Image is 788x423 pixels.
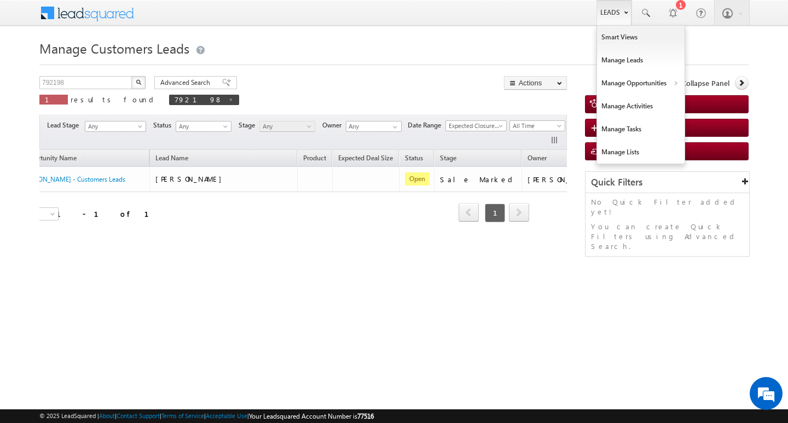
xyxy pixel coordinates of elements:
[39,39,189,57] span: Manage Customers Leads
[260,121,312,131] span: Any
[14,101,200,328] textarea: Type your message and hit 'Enter'
[528,154,547,162] span: Owner
[459,203,479,222] span: prev
[259,121,315,132] a: Any
[399,152,428,166] a: Status
[591,222,744,251] p: You can create Quick Filters using Advanced Search.
[45,95,62,104] span: 1
[303,154,326,162] span: Product
[71,95,158,104] span: results found
[445,120,507,131] a: Expected Closure Date
[509,204,529,222] a: next
[150,152,194,166] span: Lead Name
[47,120,83,130] span: Lead Stage
[597,118,685,141] a: Manage Tasks
[57,57,184,72] div: Chat with us now
[31,209,60,219] span: 25
[160,78,213,88] span: Advanced Search
[459,204,479,222] a: prev
[85,121,142,131] span: Any
[176,121,231,132] a: Any
[117,412,160,419] a: Contact Support
[597,26,685,49] a: Smart Views
[597,72,685,95] a: Manage Opportunities
[446,121,503,131] span: Expected Closure Date
[206,412,247,419] a: Acceptable Use
[149,337,199,352] em: Start Chat
[597,95,685,118] a: Manage Activities
[387,121,401,132] a: Show All Items
[39,411,374,421] span: © 2025 LeadSquared | | | | |
[99,412,115,419] a: About
[440,154,456,162] span: Stage
[434,152,462,166] a: Stage
[509,203,529,222] span: next
[161,412,204,419] a: Terms of Service
[346,121,402,132] input: Type to Search
[179,5,206,32] div: Minimize live chat window
[586,172,749,193] div: Quick Filters
[591,197,744,217] p: No Quick Filter added yet!
[597,141,685,164] a: Manage Lists
[249,412,374,420] span: Your Leadsquared Account Number is
[322,120,346,130] span: Owner
[509,120,565,131] a: All Time
[85,121,146,132] a: Any
[504,76,567,90] button: Actions
[405,172,430,186] span: Open
[56,207,162,220] div: 1 - 1 of 1
[155,174,227,183] span: [PERSON_NAME]
[153,120,176,130] span: Status
[682,78,729,88] span: Collapse Panel
[528,175,599,184] div: [PERSON_NAME]
[16,152,82,166] a: Opportunity Name
[333,152,398,166] a: Expected Deal Size
[239,120,259,130] span: Stage
[19,57,46,72] img: d_60004797649_company_0_60004797649
[408,120,445,130] span: Date Range
[21,175,125,183] a: [PERSON_NAME] - Customers Leads
[597,49,685,72] a: Manage Leads
[357,412,374,420] span: 77516
[485,204,505,222] span: 1
[338,154,393,162] span: Expected Deal Size
[440,175,517,184] div: Sale Marked
[22,154,77,162] span: Opportunity Name
[136,79,141,85] img: Search
[510,121,562,131] span: All Time
[175,95,223,104] span: 792198
[176,121,228,131] span: Any
[30,207,59,221] a: 25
